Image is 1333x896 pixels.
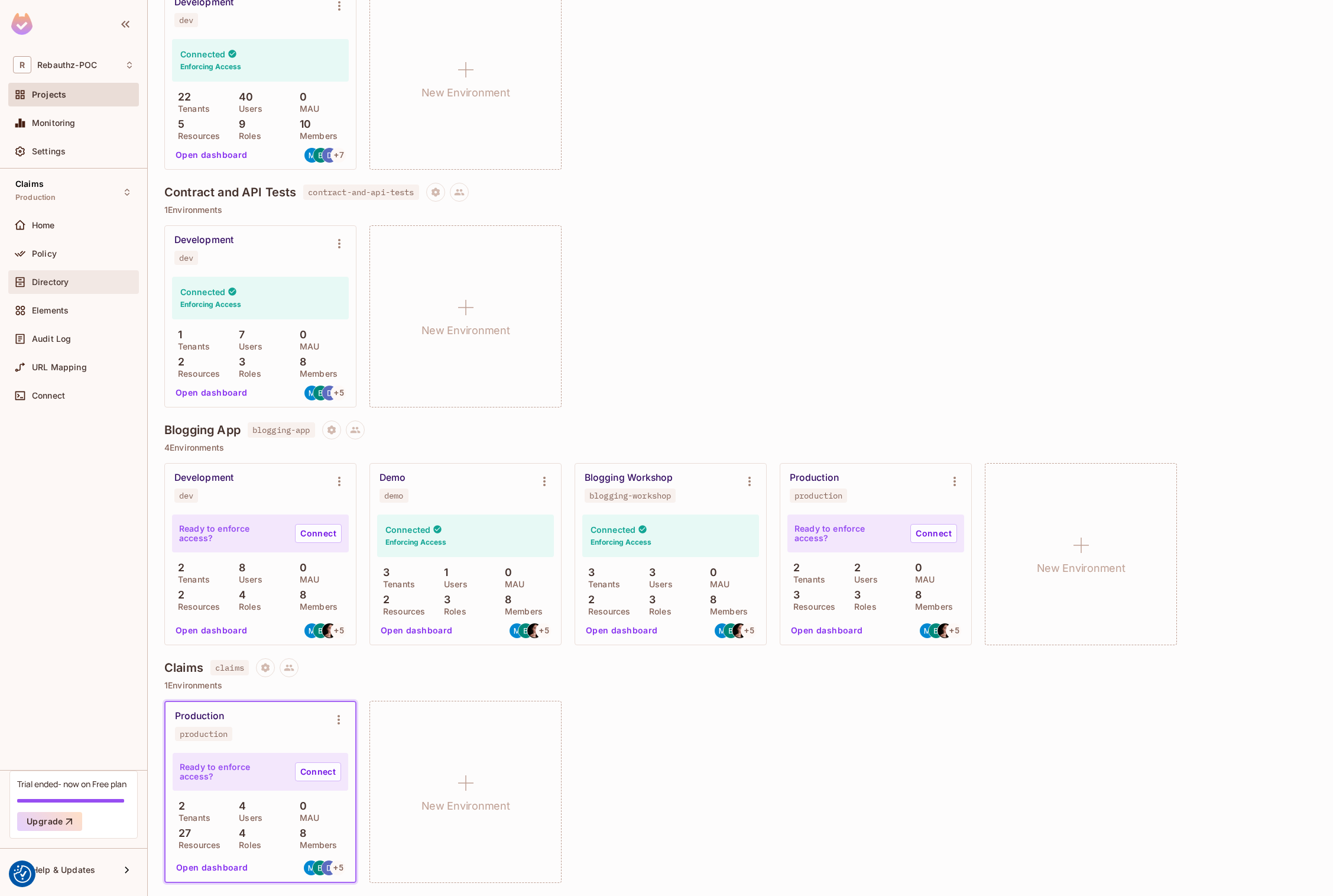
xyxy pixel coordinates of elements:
p: Tenants [173,813,210,823]
div: dev [179,15,193,25]
p: 2 [848,562,861,574]
h6: Enforcing Access [180,62,241,72]
p: 3 [438,594,450,606]
p: Members [294,131,338,141]
span: + 5 [949,626,959,635]
img: fras.bostjan@gmail.com [929,623,943,638]
p: Resources [173,840,220,850]
span: claims [210,660,249,675]
a: Connect [295,524,342,543]
button: Open dashboard [171,858,253,877]
p: Members [704,607,748,616]
p: Roles [438,607,466,616]
p: Members [294,840,338,850]
img: fras.bostjan@gmail.com [313,623,328,638]
p: 0 [704,567,717,578]
p: 9 [233,118,245,130]
p: Tenants [172,575,210,584]
button: Open dashboard [171,383,252,402]
p: 2 [787,562,800,574]
p: 4 [233,589,246,601]
div: Trial ended- now on Free plan [17,778,127,790]
p: Users [233,575,262,584]
p: Resources [172,602,220,612]
h1: New Environment [421,322,510,339]
p: 22 [172,91,191,103]
p: Members [294,602,338,612]
button: Open dashboard [171,621,252,640]
p: 27 [173,827,191,839]
div: demo [384,491,404,500]
p: Roles [233,840,261,850]
p: Tenants [787,575,825,584]
h4: Contract and API Tests [164,185,296,199]
img: fras.bostjan@gmail.com [313,148,328,163]
p: 2 [582,594,595,606]
p: Roles [233,369,261,379]
p: Users [643,580,673,589]
p: 7 [233,329,245,341]
p: 8 [499,594,511,606]
span: Workspace: Rebauthz-POC [37,60,97,70]
span: Project settings [322,426,341,438]
h1: New Environment [1037,559,1126,577]
button: Open dashboard [171,145,252,164]
p: 8 [294,356,306,368]
div: Development [174,472,233,484]
img: SReyMgAAAABJRU5ErkJggg== [11,13,33,35]
img: maxim.tng@gmail.com [510,623,524,638]
img: maxim.tng@gmail.com [920,623,935,638]
span: URL Mapping [32,363,87,372]
span: Elements [32,306,69,315]
p: Resources [377,607,425,616]
p: Roles [233,131,261,141]
img: fras.bostjan@gmail.com [724,623,738,638]
img: maxim.tng@gmail.com [304,623,319,638]
span: + 5 [539,626,549,635]
img: fras.bostjan@gmail.com [313,861,327,875]
p: Users [848,575,878,584]
p: 3 [643,567,656,578]
button: Open dashboard [581,621,663,640]
p: 8 [294,827,306,839]
a: Connect [910,524,957,543]
span: Production [15,193,56,202]
p: 40 [233,91,253,103]
button: Environment settings [327,708,351,732]
div: Production [790,472,839,484]
p: 0 [294,562,307,574]
p: MAU [294,342,319,351]
span: Help & Updates [32,865,95,875]
div: blogging-workshop [589,491,671,500]
h6: Enforcing Access [385,537,446,548]
div: production [180,729,228,739]
h6: Enforcing Access [180,299,241,310]
img: maxim.tng@gmail.com [715,623,729,638]
p: MAU [294,813,319,823]
span: Project settings [426,189,445,200]
p: 4 [233,827,246,839]
p: MAU [909,575,935,584]
div: Demo [380,472,406,484]
p: 0 [499,567,512,578]
p: MAU [704,580,729,589]
button: Consent Preferences [14,865,31,883]
span: + 5 [334,626,343,635]
div: Development [174,234,233,246]
img: Revisit consent button [14,865,31,883]
p: 3 [582,567,595,578]
p: Resources [172,131,220,141]
p: 8 [909,589,922,601]
p: 2 [377,594,390,606]
img: daniela19cimpeanu@gmail.com [527,623,542,638]
p: 5 [172,118,184,130]
span: Project settings [256,664,275,675]
p: MAU [499,580,524,589]
p: Tenants [172,342,210,351]
p: Members [909,602,953,612]
a: Connect [295,762,341,781]
button: Environment settings [738,470,761,493]
button: Environment settings [327,470,351,493]
span: Settings [32,147,66,156]
span: Audit Log [32,334,71,344]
